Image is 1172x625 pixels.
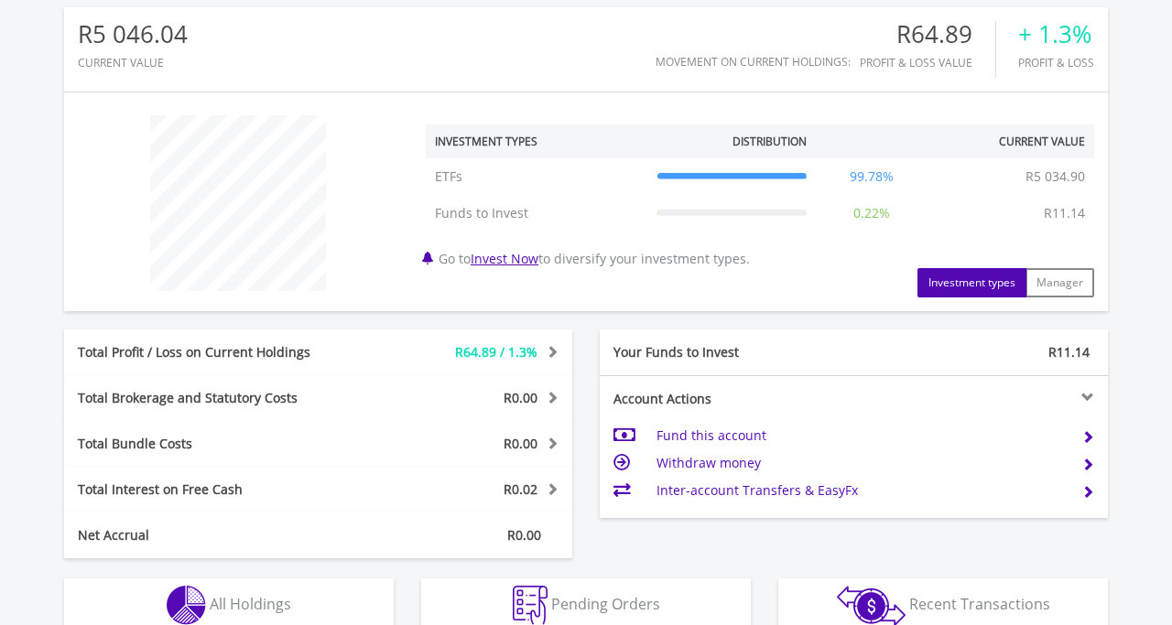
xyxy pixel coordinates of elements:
[927,124,1094,158] th: Current Value
[426,124,648,158] th: Investment types
[513,586,548,625] img: pending_instructions-wht.png
[657,477,1068,504] td: Inter-account Transfers & EasyFx
[1016,158,1094,195] td: R5 034.90
[412,106,1108,297] div: Go to to diversify your investment types.
[210,594,291,614] span: All Holdings
[860,21,995,48] div: R64.89
[504,480,537,498] span: R0.02
[504,389,537,406] span: R0.00
[1018,21,1094,48] div: + 1.3%
[860,57,995,69] div: Profit & Loss Value
[426,158,648,195] td: ETFs
[507,526,541,544] span: R0.00
[64,480,361,499] div: Total Interest on Free Cash
[64,526,361,544] div: Net Accrual
[78,57,188,69] div: CURRENT VALUE
[64,435,361,453] div: Total Bundle Costs
[504,435,537,452] span: R0.00
[1018,57,1094,69] div: Profit & Loss
[64,389,361,407] div: Total Brokerage and Statutory Costs
[600,343,854,361] div: Your Funds to Invest
[78,21,188,48] div: R5 046.04
[455,343,537,361] span: R64.89 / 1.3%
[909,594,1050,614] span: Recent Transactions
[917,268,1026,297] button: Investment types
[816,195,928,232] td: 0.22%
[426,195,648,232] td: Funds to Invest
[656,56,851,68] div: Movement on Current Holdings:
[1048,343,1090,361] span: R11.14
[167,586,206,625] img: holdings-wht.png
[1025,268,1094,297] button: Manager
[551,594,660,614] span: Pending Orders
[600,390,854,408] div: Account Actions
[64,343,361,361] div: Total Profit / Loss on Current Holdings
[816,158,928,195] td: 99.78%
[657,422,1068,449] td: Fund this account
[471,250,538,267] a: Invest Now
[1035,195,1094,232] td: R11.14
[657,449,1068,477] td: Withdraw money
[732,134,807,149] div: Distribution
